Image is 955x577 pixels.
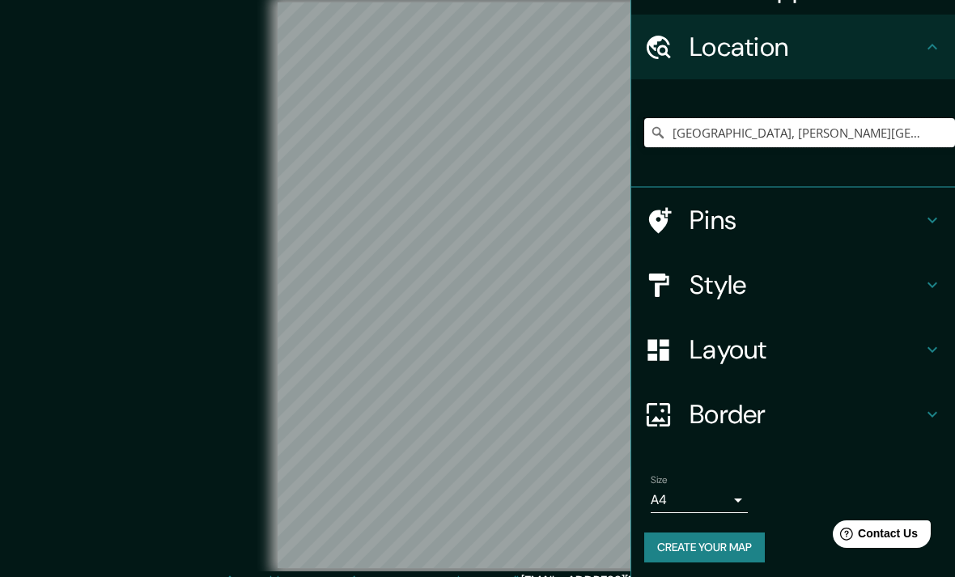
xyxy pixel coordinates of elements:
h4: Style [690,269,923,301]
div: Border [631,382,955,447]
label: Size [651,473,668,487]
iframe: Help widget launcher [811,514,937,559]
div: A4 [651,487,748,513]
h4: Border [690,398,923,431]
h4: Layout [690,333,923,366]
div: Layout [631,317,955,382]
div: Style [631,252,955,317]
h4: Pins [690,204,923,236]
input: Pick your city or area [644,118,955,147]
div: Pins [631,188,955,252]
canvas: Map [278,2,677,568]
div: Location [631,15,955,79]
h4: Location [690,31,923,63]
button: Create your map [644,532,765,562]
